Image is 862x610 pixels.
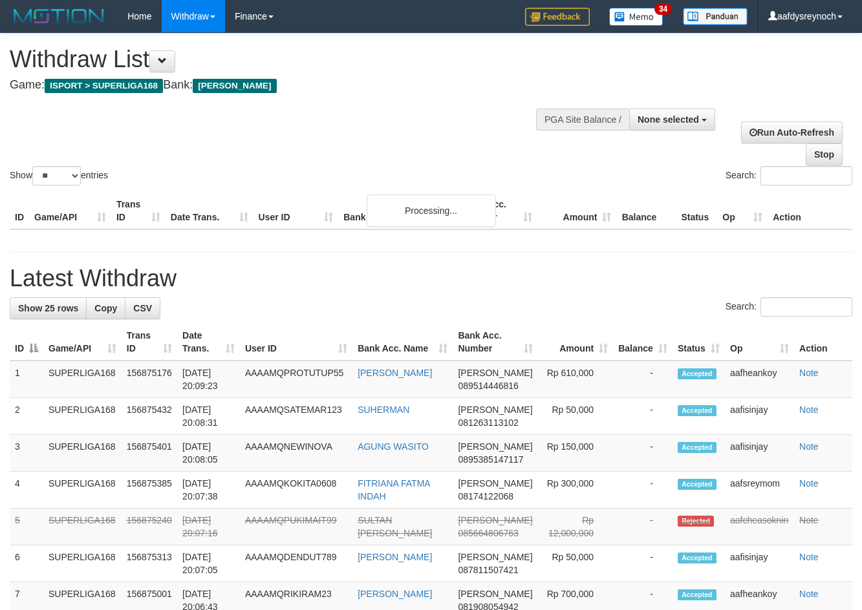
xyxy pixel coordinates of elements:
[240,435,352,472] td: AAAAMQNEWINOVA
[10,509,43,545] td: 5
[458,193,537,229] th: Bank Acc. Number
[122,324,177,361] th: Trans ID: activate to sort column ascending
[760,166,852,185] input: Search:
[240,509,352,545] td: AAAAMQPUKIMAIT99
[678,442,717,453] span: Accepted
[122,398,177,435] td: 156875432
[725,509,794,545] td: aafcheasoknin
[609,8,663,26] img: Button%20Memo.svg
[613,435,673,472] td: -
[613,509,673,545] td: -
[458,441,532,452] span: [PERSON_NAME]
[458,565,518,575] span: Copy 087811507421 to clipboard
[538,398,614,435] td: Rp 50,000
[536,109,629,131] div: PGA Site Balance /
[654,3,672,15] span: 34
[458,552,532,562] span: [PERSON_NAME]
[125,297,160,319] a: CSV
[253,193,339,229] th: User ID
[613,324,673,361] th: Balance: activate to sort column ascending
[638,114,699,125] span: None selected
[794,324,852,361] th: Action
[86,297,125,319] a: Copy
[177,398,240,435] td: [DATE] 20:08:31
[45,79,163,93] span: ISPORT > SUPERLIGA168
[629,109,715,131] button: None selected
[177,472,240,509] td: [DATE] 20:07:38
[43,435,122,472] td: SUPERLIGA168
[10,435,43,472] td: 3
[458,405,532,415] span: [PERSON_NAME]
[177,435,240,472] td: [DATE] 20:08:05
[10,398,43,435] td: 2
[10,297,87,319] a: Show 25 rows
[678,405,717,416] span: Accepted
[458,454,523,465] span: Copy 0895385147117 to clipboard
[43,361,122,398] td: SUPERLIGA168
[717,193,768,229] th: Op
[43,509,122,545] td: SUPERLIGA168
[799,552,819,562] a: Note
[458,491,513,501] span: Copy 08174122068 to clipboard
[683,8,748,25] img: panduan.png
[338,193,457,229] th: Bank Acc. Name
[799,589,819,599] a: Note
[358,405,409,415] a: SUHERMAN
[725,324,794,361] th: Op: activate to sort column ascending
[32,166,81,185] select: Showentries
[768,193,852,229] th: Action
[10,266,852,291] h1: Latest Withdraw
[678,368,717,379] span: Accepted
[538,509,614,545] td: Rp 12,000,000
[352,324,453,361] th: Bank Acc. Name: activate to sort column ascending
[458,368,532,378] span: [PERSON_NAME]
[111,193,166,229] th: Trans ID
[453,324,537,361] th: Bank Acc. Number: activate to sort column ascending
[673,324,725,361] th: Status: activate to sort column ascending
[10,193,29,229] th: ID
[43,324,122,361] th: Game/API: activate to sort column ascending
[122,361,177,398] td: 156875176
[458,528,518,538] span: Copy 085664806763 to clipboard
[358,589,432,599] a: [PERSON_NAME]
[10,361,43,398] td: 1
[10,545,43,582] td: 6
[799,515,819,525] a: Note
[613,545,673,582] td: -
[613,472,673,509] td: -
[613,361,673,398] td: -
[240,398,352,435] td: AAAAMQSATEMAR123
[458,381,518,391] span: Copy 089514446816 to clipboard
[760,297,852,317] input: Search:
[678,479,717,490] span: Accepted
[358,552,432,562] a: [PERSON_NAME]
[726,297,852,317] label: Search:
[458,589,532,599] span: [PERSON_NAME]
[799,441,819,452] a: Note
[43,398,122,435] td: SUPERLIGA168
[358,441,429,452] a: AGUNG WASITO
[678,589,717,600] span: Accepted
[741,121,843,143] a: Run Auto-Refresh
[613,398,673,435] td: -
[458,515,532,525] span: [PERSON_NAME]
[10,324,43,361] th: ID: activate to sort column descending
[538,361,614,398] td: Rp 610,000
[799,368,819,378] a: Note
[676,193,717,229] th: Status
[29,193,111,229] th: Game/API
[725,472,794,509] td: aafsreymom
[177,509,240,545] td: [DATE] 20:07:16
[725,361,794,398] td: aafheankoy
[133,303,152,313] span: CSV
[10,472,43,509] td: 4
[122,435,177,472] td: 156875401
[458,478,532,489] span: [PERSON_NAME]
[94,303,117,313] span: Copy
[122,472,177,509] td: 156875385
[177,545,240,582] td: [DATE] 20:07:05
[799,405,819,415] a: Note
[725,398,794,435] td: aafisinjay
[358,368,432,378] a: [PERSON_NAME]
[799,478,819,489] a: Note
